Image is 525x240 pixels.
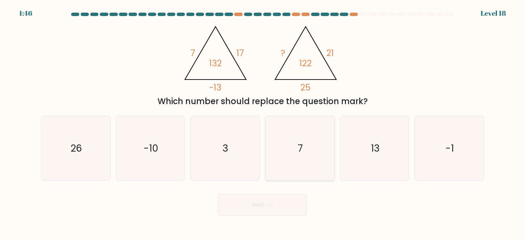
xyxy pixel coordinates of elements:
[144,141,158,155] text: -10
[210,81,222,94] tspan: -13
[481,8,506,18] div: Level 18
[223,141,229,155] text: 3
[446,141,454,155] text: -1
[19,8,32,18] div: 1:46
[281,47,285,59] tspan: ?
[371,141,380,155] text: 13
[70,141,82,155] text: 26
[45,95,480,108] div: Which number should replace the question mark?
[298,141,303,155] text: 7
[218,194,307,216] button: Next
[209,57,222,69] tspan: 132
[237,47,244,59] tspan: 17
[191,47,196,59] tspan: 7
[327,47,334,59] tspan: 21
[300,57,312,69] tspan: 122
[301,81,311,94] tspan: 25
